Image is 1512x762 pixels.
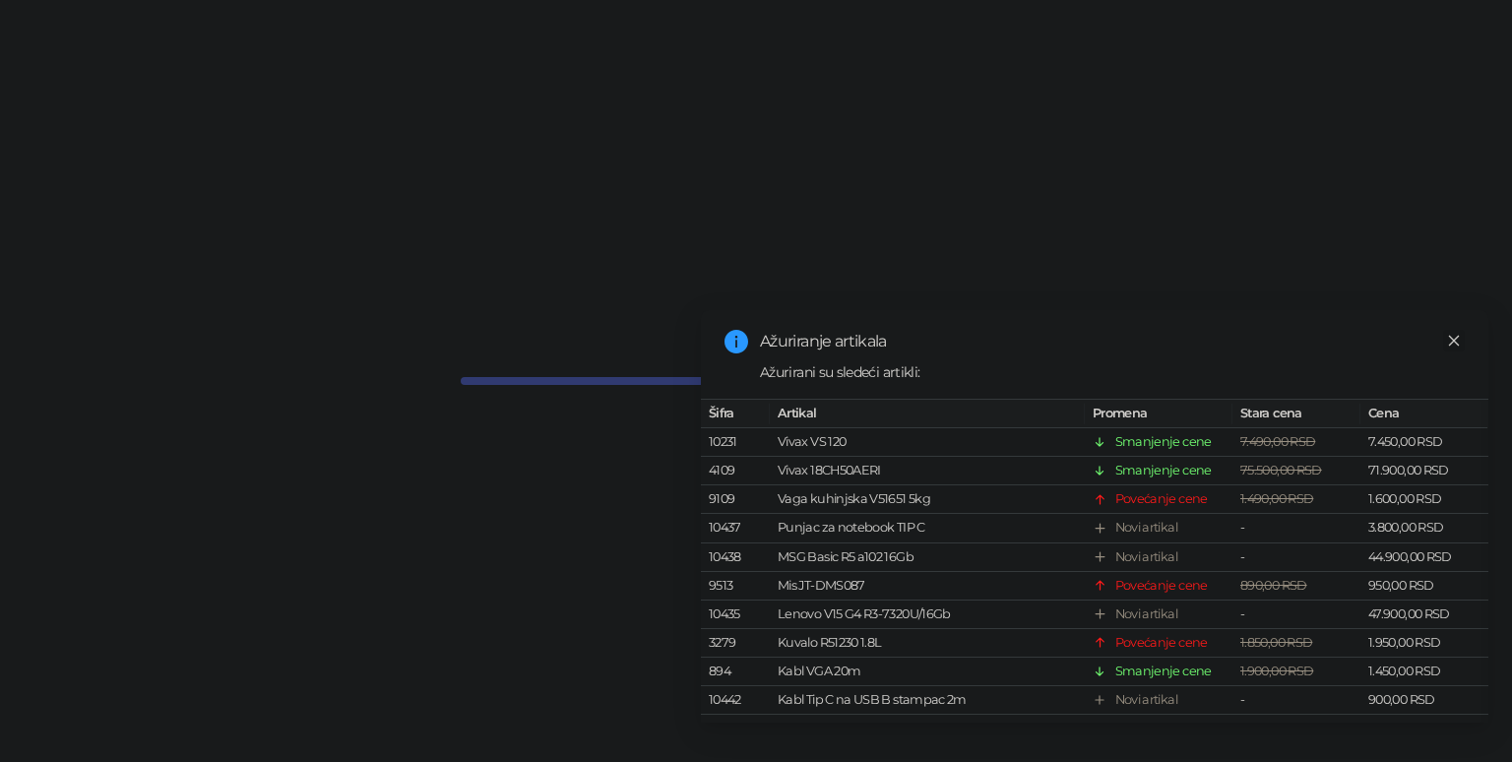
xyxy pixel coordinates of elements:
td: 1.450,00 RSD [1360,658,1488,686]
div: Smanjenje cene [1115,662,1212,681]
th: Cena [1360,400,1488,428]
td: - [1232,514,1360,542]
td: Mis JT-DMS087 [770,572,1085,601]
td: Vivax 18CH50AERI [770,457,1085,485]
td: 894 [701,658,770,686]
div: Novi artikal [1115,546,1177,566]
th: Stara cena [1232,400,1360,428]
div: Povećanje cene [1115,489,1208,509]
span: close [1447,334,1461,348]
span: 7.490,00 RSD [1240,434,1315,449]
td: Lenovo V15 G4 R3-7320U/16Gb [770,601,1085,629]
th: Promena [1085,400,1232,428]
span: 75.500,00 RSD [1240,463,1322,477]
th: Šifra [701,400,770,428]
td: 10440 [701,715,770,743]
div: Povećanje cene [1115,633,1208,653]
div: Smanjenje cene [1115,461,1212,480]
td: 1.950,00 RSD [1360,715,1488,743]
div: Novi artikal [1115,518,1177,538]
td: 950,00 RSD [1360,572,1488,601]
td: Kabl VGA 20m [770,658,1085,686]
td: 10231 [701,428,770,457]
td: 4109 [701,457,770,485]
td: Kabl Tip C na USB B stampac 2m [770,686,1085,715]
td: 1.600,00 RSD [1360,485,1488,514]
td: MSG Basic R5 a102 16Gb [770,542,1085,571]
span: 1.850,00 RSD [1240,635,1312,650]
td: Punjac za notebook TIP C [770,514,1085,542]
td: 7.450,00 RSD [1360,428,1488,457]
td: 71.900,00 RSD [1360,457,1488,485]
td: - [1232,715,1360,743]
td: 9513 [701,572,770,601]
td: Kuvalo R51230 1.8L [770,629,1085,658]
td: 10437 [701,514,770,542]
span: info-circle [724,330,748,353]
td: 3.800,00 RSD [1360,514,1488,542]
span: 1.490,00 RSD [1240,491,1313,506]
div: Povećanje cene [1115,576,1208,596]
td: 47.900,00 RSD [1360,601,1488,629]
td: Vivax VS 120 [770,428,1085,457]
td: 1.950,00 RSD [1360,629,1488,658]
td: - [1232,601,1360,629]
td: Vaga kuhinjska V51651 5kg [770,485,1085,514]
td: - [1232,686,1360,715]
td: 9109 [701,485,770,514]
td: - [1232,542,1360,571]
td: 10438 [701,542,770,571]
th: Artikal [770,400,1085,428]
div: Ažurirani su sledeći artikli: [760,361,1465,383]
td: 10442 [701,686,770,715]
td: 3279 [701,629,770,658]
td: 900,00 RSD [1360,686,1488,715]
div: Novi artikal [1115,690,1177,710]
div: Smanjenje cene [1115,432,1212,452]
div: Novi artikal [1115,719,1177,738]
div: Ažuriranje artikala [760,330,1465,353]
td: Fantech slusalice HQ56 Tone [770,715,1085,743]
td: 44.900,00 RSD [1360,542,1488,571]
span: 1.900,00 RSD [1240,664,1313,678]
a: Close [1443,330,1465,351]
div: Novi artikal [1115,604,1177,624]
span: 890,00 RSD [1240,578,1307,593]
td: 10435 [701,601,770,629]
